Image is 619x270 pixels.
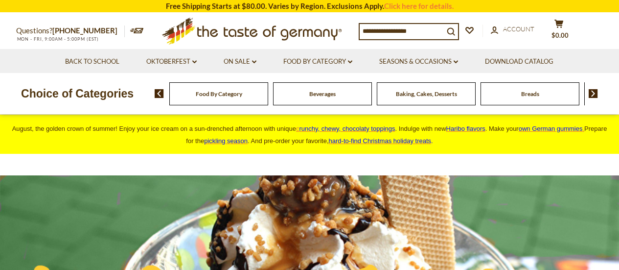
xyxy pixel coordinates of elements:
span: own German gummies [519,125,583,132]
a: Food By Category [196,90,242,98]
a: Download Catalog [485,56,553,67]
a: Food By Category [283,56,352,67]
a: [PHONE_NUMBER] [52,26,117,35]
a: pickling season [204,137,248,145]
span: Account [503,25,534,33]
span: . [329,137,433,145]
a: Baking, Cakes, Desserts [396,90,457,98]
img: next arrow [589,89,598,98]
a: Click here for details. [384,1,454,10]
span: $0.00 [551,31,569,39]
img: previous arrow [155,89,164,98]
a: Oktoberfest [146,56,197,67]
a: Beverages [309,90,336,98]
a: On Sale [224,56,256,67]
a: Seasons & Occasions [379,56,458,67]
span: runchy, chewy, chocolaty toppings [299,125,395,132]
a: crunchy, chewy, chocolaty toppings [296,125,395,132]
a: hard-to-find Christmas holiday treats [329,137,432,145]
span: August, the golden crown of summer! Enjoy your ice cream on a sun-drenched afternoon with unique ... [12,125,607,145]
p: Questions? [16,25,125,37]
a: Breads [521,90,539,98]
a: Haribo flavors [446,125,485,132]
a: Account [491,24,534,35]
button: $0.00 [545,19,574,44]
a: Back to School [65,56,119,67]
span: MON - FRI, 9:00AM - 5:00PM (EST) [16,36,99,42]
a: own German gummies. [519,125,584,132]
